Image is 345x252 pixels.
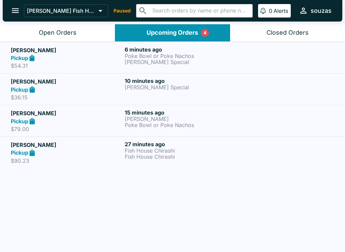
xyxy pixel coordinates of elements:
[114,7,131,14] p: Paused
[125,116,236,122] p: [PERSON_NAME]
[311,7,332,15] div: souzas
[125,53,236,59] p: Poke Bowl or Poke Nachos
[11,109,122,117] h5: [PERSON_NAME]
[125,154,236,160] p: Fish House Chirashi
[125,46,236,53] h6: 6 minutes ago
[125,141,236,148] h6: 27 minutes ago
[125,59,236,65] p: [PERSON_NAME] Special
[147,29,198,37] div: Upcoming Orders
[274,7,288,14] p: Alerts
[11,77,122,86] h5: [PERSON_NAME]
[11,55,28,61] strong: Pickup
[11,118,28,125] strong: Pickup
[266,29,309,37] div: Closed Orders
[150,6,250,15] input: Search orders by name or phone number
[125,109,236,116] h6: 15 minutes ago
[7,2,24,19] button: open drawer
[11,126,122,132] p: $79.00
[11,157,122,164] p: $90.23
[11,86,28,93] strong: Pickup
[125,122,236,128] p: Poke Bowl or Poke Nachos
[203,29,207,36] p: 4
[11,46,122,54] h5: [PERSON_NAME]
[125,77,236,84] h6: 10 minutes ago
[24,4,108,17] button: [PERSON_NAME] Fish House
[27,7,96,14] p: [PERSON_NAME] Fish House
[11,149,28,156] strong: Pickup
[296,3,334,18] button: souzas
[11,62,122,69] p: $54.31
[39,29,76,37] div: Open Orders
[11,141,122,149] h5: [PERSON_NAME]
[125,148,236,154] p: Fish House Chirashi
[269,7,272,14] p: 0
[125,84,236,90] p: [PERSON_NAME] Special
[11,94,122,101] p: $36.15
